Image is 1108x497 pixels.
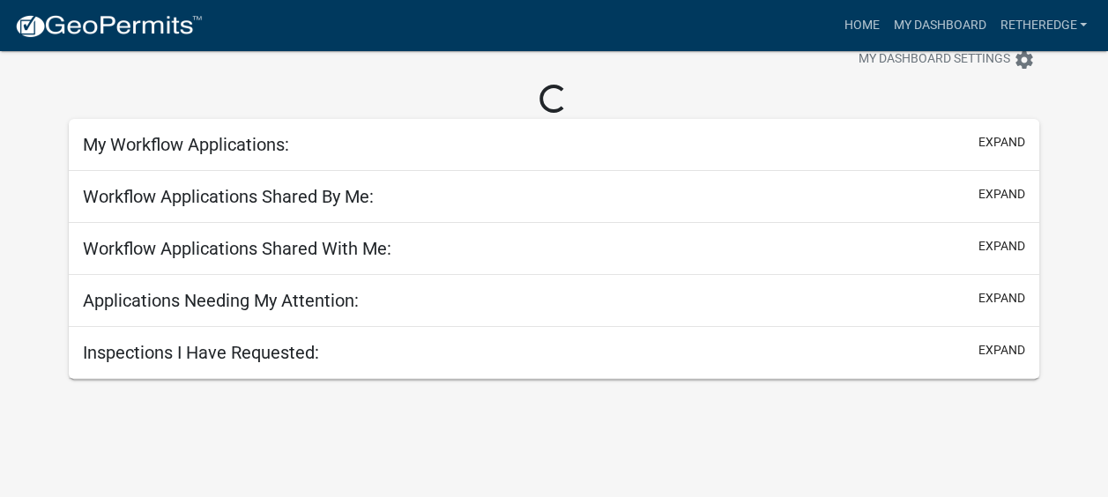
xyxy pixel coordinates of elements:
[83,186,374,207] h5: Workflow Applications Shared By Me:
[993,9,1094,42] a: retheredge
[978,237,1025,256] button: expand
[1014,49,1035,70] i: settings
[859,49,1010,70] span: My Dashboard Settings
[886,9,993,42] a: My Dashboard
[978,133,1025,152] button: expand
[83,290,359,311] h5: Applications Needing My Attention:
[83,342,319,363] h5: Inspections I Have Requested:
[83,134,289,155] h5: My Workflow Applications:
[978,289,1025,308] button: expand
[83,238,391,259] h5: Workflow Applications Shared With Me:
[844,42,1049,77] button: My Dashboard Settingssettings
[978,341,1025,360] button: expand
[837,9,886,42] a: Home
[978,185,1025,204] button: expand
